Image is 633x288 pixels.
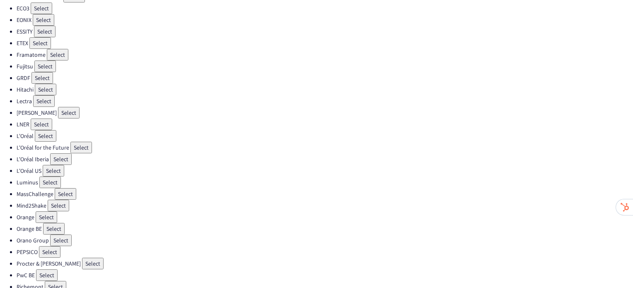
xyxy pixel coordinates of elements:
li: PEPSICO [17,246,633,258]
button: Select [36,211,57,223]
button: Select [55,188,76,200]
li: LNER [17,119,633,130]
li: L'Oréal US [17,165,633,177]
button: Select [43,165,64,177]
button: Select [29,37,51,49]
button: Select [35,84,56,95]
li: ESSITY [17,26,633,37]
iframe: Chat Widget [592,248,633,288]
li: ETEX [17,37,633,49]
li: Framatome [17,49,633,61]
li: Orange BE [17,223,633,235]
button: Select [31,72,53,84]
button: Select [70,142,92,153]
button: Select [58,107,80,119]
button: Select [43,223,65,235]
li: Luminus [17,177,633,188]
li: L'Oréal for the Future [17,142,633,153]
li: [PERSON_NAME] [17,107,633,119]
button: Select [33,95,55,107]
li: PwC BE [17,269,633,281]
button: Select [50,153,72,165]
button: Select [36,269,58,281]
button: Select [39,177,61,188]
li: GRDF [17,72,633,84]
li: Procter & [PERSON_NAME] [17,258,633,269]
button: Select [31,2,52,14]
li: ECO3 [17,2,633,14]
button: Select [33,14,54,26]
button: Select [48,200,69,211]
button: Select [34,61,56,72]
button: Select [39,246,60,258]
li: Mind2Shake [17,200,633,211]
li: MassChallenge [17,188,633,200]
li: Orano Group [17,235,633,246]
li: Fujitsu [17,61,633,72]
button: Select [35,130,56,142]
button: Select [82,258,104,269]
li: Lectra [17,95,633,107]
li: L'Oréal [17,130,633,142]
li: L'Oréal Iberia [17,153,633,165]
button: Select [31,119,52,130]
button: Select [34,26,56,37]
li: EONIX [17,14,633,26]
li: Orange [17,211,633,223]
button: Select [47,49,68,61]
button: Select [50,235,72,246]
li: Hitachi [17,84,633,95]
